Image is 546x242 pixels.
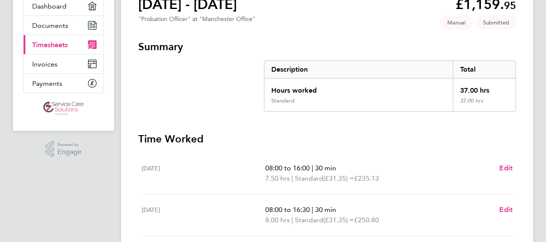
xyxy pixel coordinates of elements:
[43,102,84,115] img: servicecare-logo-retina.png
[265,174,290,182] span: 7.50 hrs
[499,164,513,172] span: Edit
[264,61,453,78] div: Description
[24,54,103,73] a: Invoices
[315,164,336,172] span: 30 min
[58,141,82,148] span: Powered by
[32,21,68,30] span: Documents
[24,16,103,35] a: Documents
[453,79,516,97] div: 37.00 hrs
[138,40,516,54] h3: Summary
[264,79,453,97] div: Hours worked
[24,35,103,54] a: Timesheets
[138,15,255,23] div: "Probation Officer" at "Manchester Office"
[295,215,323,225] span: Standard
[45,141,82,157] a: Powered byEngage
[23,102,104,115] a: Go to home page
[265,206,310,214] span: 08:00 to 16:30
[323,216,354,224] span: (£31.35) =
[265,216,290,224] span: 8.00 hrs
[499,163,513,173] a: Edit
[32,79,62,88] span: Payments
[32,60,58,68] span: Invoices
[476,15,516,30] span: This timesheet is Submitted.
[142,205,265,225] div: [DATE]
[264,60,516,112] div: Summary
[499,205,513,215] a: Edit
[291,174,293,182] span: |
[312,206,313,214] span: |
[138,132,516,146] h3: Time Worked
[271,97,294,104] div: Standard
[323,174,354,182] span: (£31.35) =
[312,164,313,172] span: |
[453,61,516,78] div: Total
[440,15,473,30] span: This timesheet was manually created.
[499,206,513,214] span: Edit
[265,164,310,172] span: 08:00 to 16:00
[32,2,67,10] span: Dashboard
[32,41,68,49] span: Timesheets
[295,173,323,184] span: Standard
[58,148,82,156] span: Engage
[354,216,379,224] span: £250.80
[315,206,336,214] span: 30 min
[354,174,379,182] span: £235.13
[142,163,265,184] div: [DATE]
[24,74,103,93] a: Payments
[291,216,293,224] span: |
[453,97,516,111] div: 37.00 hrs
